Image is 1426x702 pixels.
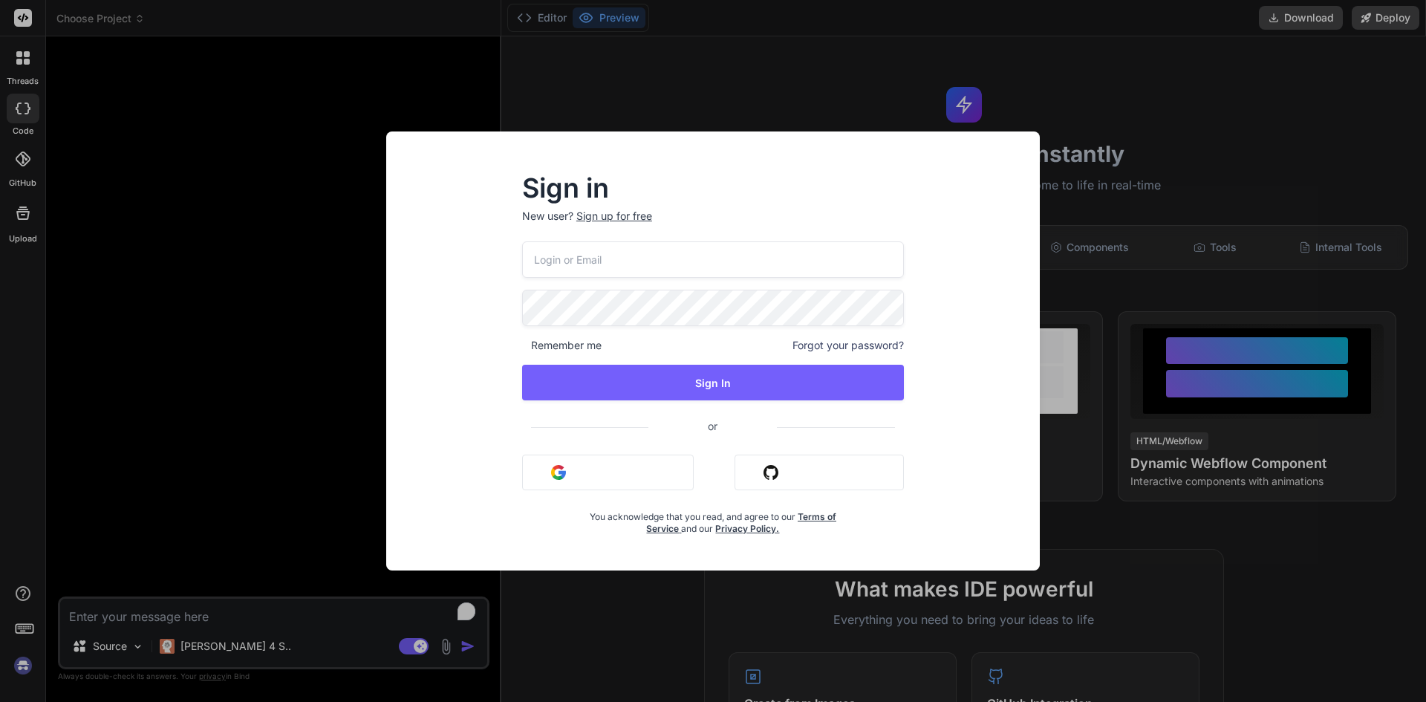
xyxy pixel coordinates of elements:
[522,455,694,490] button: Sign in with Google
[586,502,841,535] div: You acknowledge that you read, and agree to our and our
[551,465,566,480] img: google
[792,338,904,353] span: Forgot your password?
[648,408,777,444] span: or
[735,455,904,490] button: Sign in with Github
[646,511,836,534] a: Terms of Service
[522,365,904,400] button: Sign In
[764,465,778,480] img: github
[522,338,602,353] span: Remember me
[576,209,652,224] div: Sign up for free
[522,209,904,241] p: New user?
[715,523,779,534] a: Privacy Policy.
[522,241,904,278] input: Login or Email
[522,176,904,200] h2: Sign in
